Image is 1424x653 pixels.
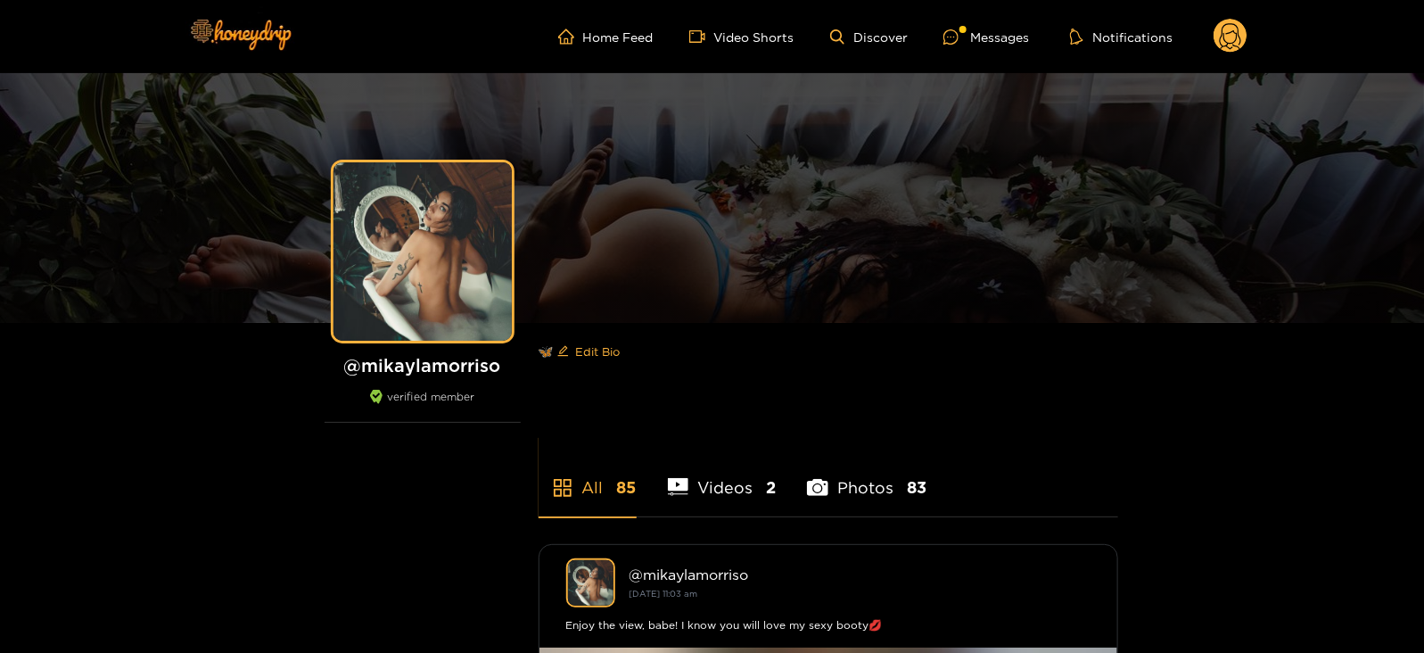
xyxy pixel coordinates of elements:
li: All [539,436,637,517]
span: 2 [766,476,776,499]
a: Home Feed [558,29,654,45]
span: appstore [552,477,573,499]
span: video-camera [689,29,714,45]
div: Enjoy the view, babe! I know you will love my sexy booty💋 [566,616,1091,634]
div: verified member [325,390,521,423]
a: Discover [830,29,908,45]
span: home [558,29,583,45]
img: mikaylamorriso [566,558,615,608]
button: Notifications [1065,28,1178,45]
div: @ mikaylamorriso [630,566,1091,583]
small: [DATE] 11:03 am [630,589,698,599]
div: 🦋 [539,323,1118,380]
button: editEdit Bio [554,337,624,366]
h1: @ mikaylamorriso [325,354,521,376]
span: Edit Bio [576,343,621,360]
div: Messages [943,27,1029,47]
li: Photos [807,436,926,517]
a: Video Shorts [689,29,794,45]
span: 85 [617,476,637,499]
span: edit [557,345,569,359]
span: 83 [907,476,926,499]
li: Videos [668,436,777,517]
